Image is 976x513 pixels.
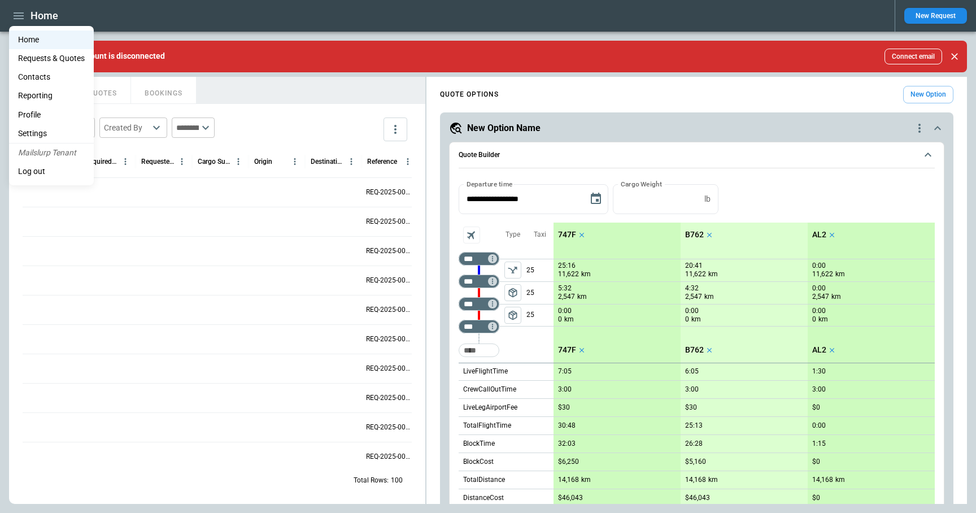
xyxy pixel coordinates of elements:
a: Reporting [9,86,94,105]
li: Mailslurp Tenant [9,144,94,162]
a: Settings [9,124,94,143]
a: Requests & Quotes [9,49,94,68]
li: Log out [9,162,94,181]
a: Home [9,31,94,49]
a: Contacts [9,68,94,86]
a: Profile [9,106,94,124]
